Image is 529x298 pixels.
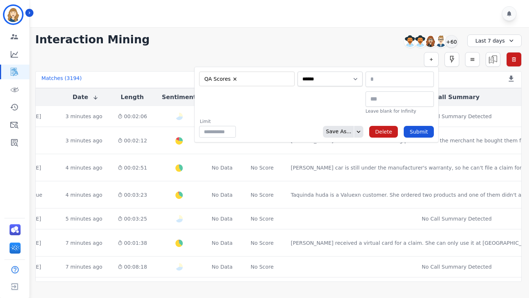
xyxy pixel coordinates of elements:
div: 00:02:06 [118,113,147,120]
div: 4 minutes ago [65,164,102,171]
div: No Data [211,263,234,270]
div: 7 minutes ago [65,263,102,270]
div: No Score [251,263,274,270]
div: Last 7 days [467,34,522,47]
div: 00:01:38 [118,239,147,247]
div: 5 minutes ago [65,215,102,222]
button: Submit [404,126,434,138]
div: +60 [445,35,458,48]
img: Bordered avatar [4,6,22,23]
div: Matches ( 3194 ) [42,74,82,85]
h1: Interaction Mining [35,33,150,46]
button: Date [73,93,99,102]
li: QA Scores [202,76,240,83]
button: Call Summary [434,93,479,102]
div: No Score [251,191,274,199]
label: Limit [200,119,236,124]
div: 00:03:23 [118,191,147,199]
ul: selected options [201,74,290,83]
div: No Score [251,215,274,222]
div: 00:03:25 [118,215,147,222]
button: Delete [369,126,398,138]
div: 00:02:12 [118,137,147,144]
div: No Data [211,239,234,247]
button: Length [121,93,144,102]
div: No Data [211,215,234,222]
button: Sentiment [162,93,196,102]
div: No Data [211,164,234,171]
div: 3 minutes ago [65,137,102,144]
div: No Data [211,191,234,199]
div: 3 minutes ago [65,113,102,120]
div: 7 minutes ago [65,239,102,247]
div: No Score [251,164,274,171]
div: 00:08:18 [118,263,147,270]
div: Leave blank for Infinity [366,108,434,114]
div: No Score [251,239,274,247]
button: Remove QA Scores [232,76,238,82]
div: 00:02:51 [118,164,147,171]
div: Save As... [323,126,351,138]
div: 4 minutes ago [65,191,102,199]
